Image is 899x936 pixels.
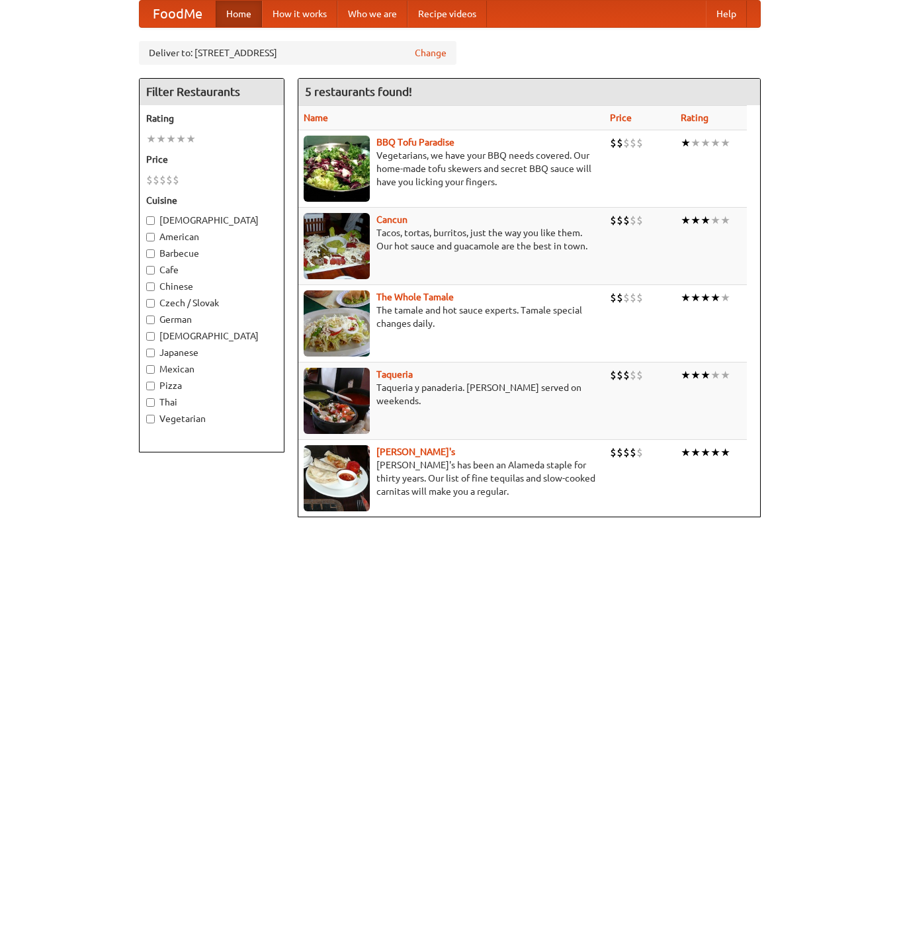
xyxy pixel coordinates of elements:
a: Rating [681,112,708,123]
li: $ [630,445,636,460]
li: ★ [710,213,720,228]
li: ★ [701,368,710,382]
li: $ [630,136,636,150]
label: Barbecue [146,247,277,260]
p: Vegetarians, we have your BBQ needs covered. Our home-made tofu skewers and secret BBQ sauce will... [304,149,599,189]
li: ★ [681,445,691,460]
li: $ [610,368,617,382]
li: ★ [691,213,701,228]
li: ★ [176,132,186,146]
li: ★ [681,136,691,150]
li: ★ [166,132,176,146]
img: wholetamale.jpg [304,290,370,357]
label: Czech / Slovak [146,296,277,310]
p: Tacos, tortas, burritos, just the way you like them. Our hot sauce and guacamole are the best in ... [304,226,599,253]
li: $ [146,173,153,187]
b: Cancun [376,214,407,225]
li: ★ [156,132,166,146]
li: $ [636,445,643,460]
a: Name [304,112,328,123]
li: $ [636,213,643,228]
img: tofuparadise.jpg [304,136,370,202]
li: $ [610,136,617,150]
label: Thai [146,396,277,409]
li: $ [623,213,630,228]
input: [DEMOGRAPHIC_DATA] [146,216,155,225]
li: $ [617,368,623,382]
li: ★ [710,445,720,460]
li: $ [153,173,159,187]
img: pedros.jpg [304,445,370,511]
img: cancun.jpg [304,213,370,279]
a: Taqueria [376,369,413,380]
input: Czech / Slovak [146,299,155,308]
input: German [146,316,155,324]
input: Chinese [146,282,155,291]
a: How it works [262,1,337,27]
input: Pizza [146,382,155,390]
li: ★ [701,136,710,150]
a: The Whole Tamale [376,292,454,302]
li: ★ [701,213,710,228]
h4: Filter Restaurants [140,79,284,105]
li: ★ [691,445,701,460]
li: $ [610,213,617,228]
a: Price [610,112,632,123]
p: [PERSON_NAME]'s has been an Alameda staple for thirty years. Our list of fine tequilas and slow-c... [304,458,599,498]
li: ★ [691,136,701,150]
li: ★ [691,368,701,382]
label: Vegetarian [146,412,277,425]
li: $ [610,290,617,305]
label: [DEMOGRAPHIC_DATA] [146,329,277,343]
p: Taqueria y panaderia. [PERSON_NAME] served on weekends. [304,381,599,407]
a: Help [706,1,747,27]
ng-pluralize: 5 restaurants found! [305,85,412,98]
li: $ [623,136,630,150]
li: $ [159,173,166,187]
li: $ [630,368,636,382]
li: ★ [681,213,691,228]
h5: Price [146,153,277,166]
input: Barbecue [146,249,155,258]
li: $ [617,213,623,228]
input: Mexican [146,365,155,374]
li: $ [636,290,643,305]
li: $ [617,136,623,150]
li: ★ [186,132,196,146]
li: ★ [701,445,710,460]
a: FoodMe [140,1,216,27]
li: $ [617,445,623,460]
li: $ [623,368,630,382]
label: German [146,313,277,326]
li: ★ [720,290,730,305]
li: $ [623,290,630,305]
li: $ [623,445,630,460]
a: Change [415,46,447,60]
a: [PERSON_NAME]'s [376,447,455,457]
li: ★ [720,368,730,382]
div: Deliver to: [STREET_ADDRESS] [139,41,456,65]
li: ★ [720,445,730,460]
input: American [146,233,155,241]
a: BBQ Tofu Paradise [376,137,454,148]
li: ★ [720,213,730,228]
h5: Cuisine [146,194,277,207]
h5: Rating [146,112,277,125]
a: Who we are [337,1,407,27]
li: ★ [720,136,730,150]
label: Cafe [146,263,277,277]
li: ★ [691,290,701,305]
li: $ [610,445,617,460]
li: $ [636,136,643,150]
label: [DEMOGRAPHIC_DATA] [146,214,277,227]
input: [DEMOGRAPHIC_DATA] [146,332,155,341]
label: Mexican [146,362,277,376]
li: ★ [710,368,720,382]
li: ★ [701,290,710,305]
li: $ [617,290,623,305]
label: Japanese [146,346,277,359]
